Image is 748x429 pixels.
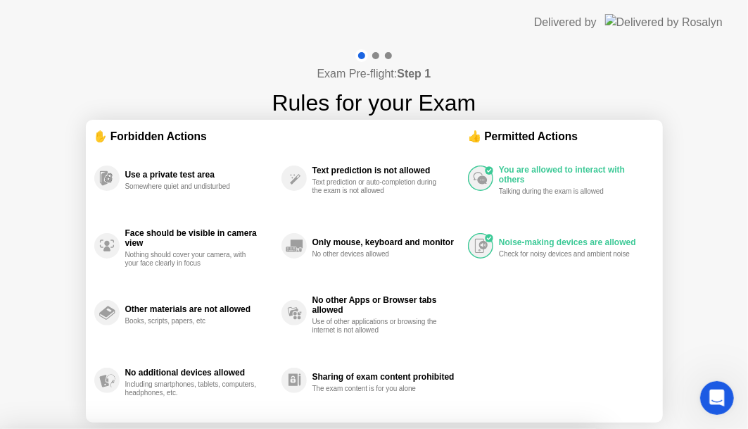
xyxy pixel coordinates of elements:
div: Only mouse, keyboard and monitor [312,237,461,247]
button: Collapse window [423,6,450,32]
button: go back [9,6,36,32]
div: Did this answer your question? [17,270,467,285]
div: No other devices allowed [312,250,445,259]
div: Other materials are not allowed [125,304,274,314]
div: The exam content is for you alone [312,385,445,393]
div: Talking during the exam is allowed [499,187,632,196]
div: Books, scripts, papers, etc [125,317,258,325]
span: 😞 [195,284,215,312]
span: 😐 [232,284,252,312]
iframe: Intercom live chat [700,381,734,415]
div: Delivered by [534,14,597,31]
div: 👍 Permitted Actions [468,128,654,144]
img: Delivered by Rosalyn [605,14,723,30]
div: No other Apps or Browser tabs allowed [312,295,461,315]
div: Noise-making devices are allowed [499,237,647,247]
div: Nothing should cover your camera, with your face clearly in focus [125,251,258,268]
div: Somewhere quiet and undisturbed [125,182,258,191]
div: You are allowed to interact with others [499,165,647,185]
span: 😃 [268,284,289,312]
h1: Rules for your Exam [272,86,476,120]
div: Face should be visible in camera view [125,228,274,248]
span: neutral face reaction [224,284,260,312]
div: ✋ Forbidden Actions [94,128,469,144]
b: Step 1 [397,68,431,80]
div: Text prediction or auto-completion during the exam is not allowed [312,178,445,195]
div: Close [450,6,475,31]
div: Use of other applications or browsing the internet is not allowed [312,318,445,335]
div: Sharing of exam content prohibited [312,372,461,382]
div: Check for noisy devices and ambient noise [499,250,632,259]
div: Use a private test area [125,170,274,180]
div: No additional devices allowed [125,368,274,378]
div: Including smartphones, tablets, computers, headphones, etc. [125,380,258,397]
span: smiley reaction [260,284,297,312]
h4: Exam Pre-flight: [317,66,431,82]
a: Open in help center [186,330,298,341]
div: Text prediction is not allowed [312,166,461,175]
span: disappointed reaction [187,284,224,312]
